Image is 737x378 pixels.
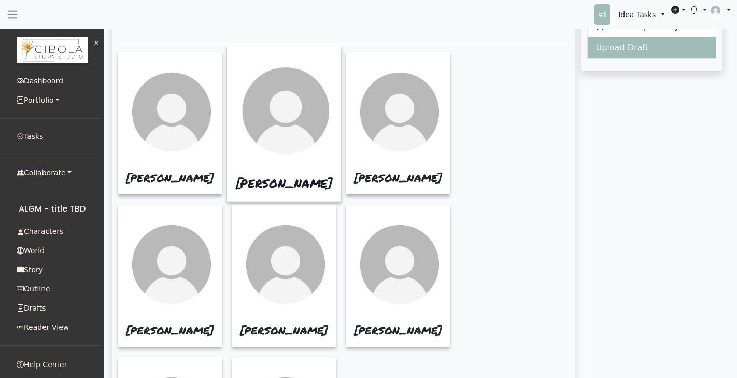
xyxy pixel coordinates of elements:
[618,8,664,21] a: Idea Tasks
[240,323,328,338] a: [PERSON_NAME]
[618,10,656,19] small: Idea Tasks
[126,323,214,338] a: [PERSON_NAME]
[17,360,67,369] small: Help Center
[354,323,442,338] a: [PERSON_NAME]
[354,171,442,185] a: [PERSON_NAME]
[2,200,102,218] a: ALGM - title TBD
[17,37,88,63] img: Cibola Story Studio logo. A seafoam green background with white lettering that reads 'Cibola Stor...
[77,33,104,52] a: ×
[709,4,722,17] img: default.jpg
[236,175,333,191] a: [PERSON_NAME]
[126,171,214,185] a: [PERSON_NAME]
[596,43,648,52] a: Upload Draft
